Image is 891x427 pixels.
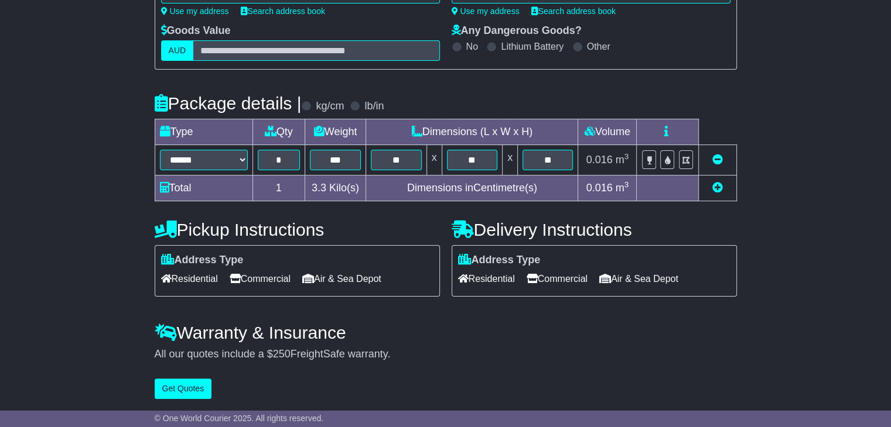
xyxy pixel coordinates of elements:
[364,100,384,113] label: lb/in
[503,145,518,175] td: x
[155,119,252,145] td: Type
[366,175,578,201] td: Dimensions in Centimetre(s)
[161,40,194,61] label: AUD
[155,94,302,113] h4: Package details |
[527,270,588,288] span: Commercial
[712,154,723,166] a: Remove this item
[616,154,629,166] span: m
[586,182,613,194] span: 0.016
[466,41,478,52] label: No
[366,119,578,145] td: Dimensions (L x W x H)
[305,175,366,201] td: Kilo(s)
[155,175,252,201] td: Total
[712,182,723,194] a: Add new item
[531,6,616,16] a: Search address book
[155,323,737,342] h4: Warranty & Insurance
[312,182,326,194] span: 3.3
[305,119,366,145] td: Weight
[241,6,325,16] a: Search address book
[155,220,440,239] h4: Pickup Instructions
[155,414,324,423] span: © One World Courier 2025. All rights reserved.
[161,270,218,288] span: Residential
[161,25,231,37] label: Goods Value
[452,220,737,239] h4: Delivery Instructions
[586,154,613,166] span: 0.016
[616,182,629,194] span: m
[501,41,564,52] label: Lithium Battery
[161,254,244,267] label: Address Type
[587,41,610,52] label: Other
[230,270,291,288] span: Commercial
[252,175,305,201] td: 1
[452,25,582,37] label: Any Dangerous Goods?
[316,100,344,113] label: kg/cm
[161,6,229,16] a: Use my address
[426,145,442,175] td: x
[302,270,381,288] span: Air & Sea Depot
[458,254,541,267] label: Address Type
[252,119,305,145] td: Qty
[452,6,520,16] a: Use my address
[458,270,515,288] span: Residential
[155,348,737,361] div: All our quotes include a $ FreightSafe warranty.
[599,270,678,288] span: Air & Sea Depot
[624,152,629,161] sup: 3
[578,119,637,145] td: Volume
[155,378,212,399] button: Get Quotes
[624,180,629,189] sup: 3
[273,348,291,360] span: 250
